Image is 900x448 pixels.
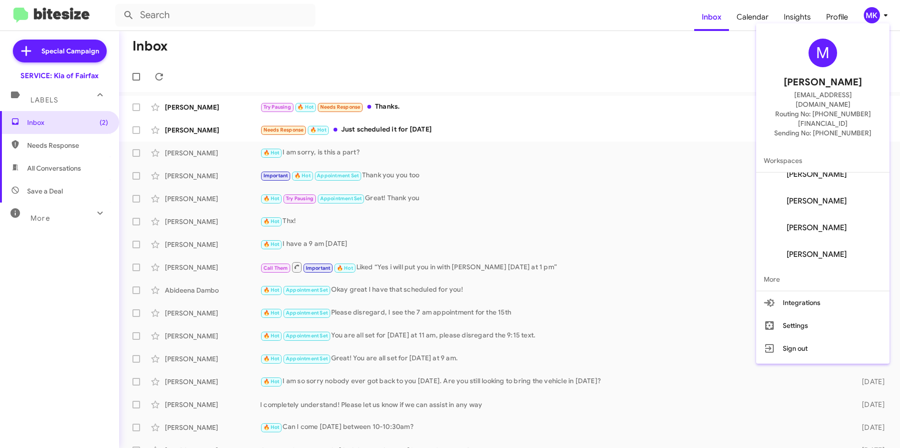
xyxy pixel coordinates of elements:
span: Workspaces [756,149,890,172]
span: [PERSON_NAME] [787,223,847,233]
span: [EMAIL_ADDRESS][DOMAIN_NAME] [768,90,878,109]
span: Routing No: [PHONE_NUMBER][FINANCIAL_ID] [768,109,878,128]
span: More [756,268,890,291]
span: Sending No: [PHONE_NUMBER] [774,128,871,138]
span: [PERSON_NAME] [784,75,862,90]
span: [PERSON_NAME] [787,196,847,206]
div: M [809,39,837,67]
span: [PERSON_NAME] [787,170,847,179]
span: [PERSON_NAME] [787,250,847,259]
button: Sign out [756,337,890,360]
button: Integrations [756,291,890,314]
button: Settings [756,314,890,337]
